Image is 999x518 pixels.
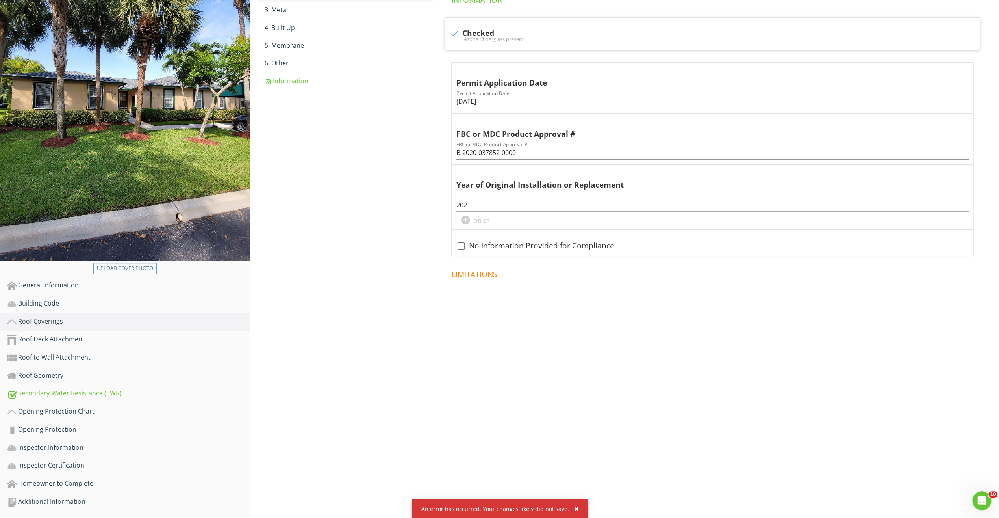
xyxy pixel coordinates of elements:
[7,352,250,363] div: Roof to Wall Attachment
[7,460,250,471] div: Inspector Certification
[97,265,153,272] div: Upload cover photo
[456,66,943,89] div: Permit Application Date
[7,479,250,489] div: Homeowner to Complete
[456,117,943,140] div: FBC or MDC Product Approval #
[456,168,943,191] div: Year of Original Installation or Replacement
[450,36,975,42] div: Asphalt/fiberglass present
[265,58,432,68] div: 6. Other
[972,491,991,510] iframe: Intercom live chat
[456,199,969,212] input: #
[7,406,250,417] div: Opening Protection Chart
[456,95,969,108] input: Permit Application Date
[7,425,250,435] div: Opening Protection
[93,263,157,274] button: Upload cover photo
[7,497,250,507] div: Additional Information
[988,491,997,498] span: 10
[7,388,250,399] div: Secondary Water Resistance (SWR)
[473,218,489,224] div: OTHER
[7,317,250,327] div: Roof Coverings
[7,443,250,453] div: Inspector Information
[452,266,977,279] h4: Limitations
[265,23,432,32] div: 4. Built Up
[7,371,250,381] div: Roof Geometry
[412,499,588,518] div: An error has occurred. Your changes likely did not save.
[265,76,432,86] div: Information
[7,298,250,309] div: Building Code
[7,334,250,345] div: Roof Deck Attachment
[456,146,969,159] input: FBC or MDC Product Approval #
[7,280,250,291] div: General Information
[265,5,432,15] div: 3. Metal
[265,41,432,50] div: 5. Membrane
